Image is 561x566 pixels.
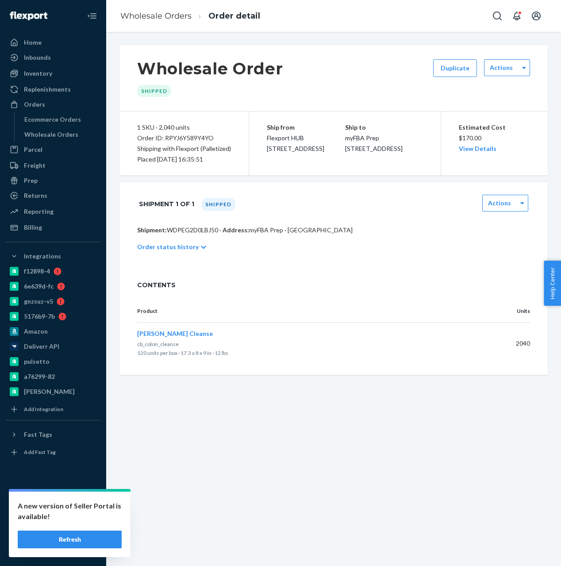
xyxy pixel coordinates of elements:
button: Close Navigation [83,7,101,25]
a: Home [5,35,101,50]
a: Ecommerce Orders [20,112,101,127]
a: gnzsuz-v5 [5,294,101,308]
div: Freight [24,161,46,170]
div: 5176b9-7b [24,312,55,321]
a: View Details [459,145,496,152]
a: Parcel [5,142,101,157]
button: Fast Tags [5,427,101,442]
div: 1 SKU · 2,040 units [137,122,231,133]
p: Order status history [137,243,199,251]
a: Settings [5,496,101,510]
span: [PERSON_NAME] Cleanse [137,330,213,337]
button: Duplicate [433,59,477,77]
a: Help Center [5,526,101,540]
div: pulsetto [24,357,50,366]
a: Add Fast Tag [5,445,101,459]
label: Actions [488,199,511,208]
a: 6e639d-fc [5,279,101,293]
span: cb_colon_cleanse [137,341,179,347]
div: f12898-4 [24,267,50,276]
p: WDPEG2D0LBJ50 · myFBA Prep · [GEOGRAPHIC_DATA] [137,226,530,235]
div: $170.00 [459,122,530,154]
div: Replenishments [24,85,71,94]
button: Open Search Box [488,7,506,25]
h1: Wholesale Order [137,59,283,78]
p: 120 units per box · 17.3 x 8 x 9 in · 12 lbs [137,349,479,358]
a: Add Integration [5,402,101,416]
div: Add Fast Tag [24,448,56,456]
button: Open notifications [508,7,526,25]
button: [PERSON_NAME] Cleanse [137,329,213,338]
div: Shipped [137,85,171,97]
span: myFBA Prep [STREET_ADDRESS] [345,134,403,152]
ol: breadcrumbs [113,3,267,29]
a: Inventory [5,66,101,81]
div: Shipped [201,198,235,211]
div: Amazon [24,327,48,336]
div: Billing [24,223,42,232]
a: Wholesale Orders [120,11,192,21]
button: Integrations [5,249,101,263]
div: Ecommerce Orders [24,115,81,124]
a: Wholesale Orders [20,127,101,142]
button: Talk to Support [5,511,101,525]
label: Actions [490,63,513,72]
a: Deliverr API [5,339,101,354]
h1: Shipment 1 of 1 [139,195,194,213]
a: Reporting [5,204,101,219]
p: Product [137,307,479,315]
p: Estimated Cost [459,122,530,133]
div: Deliverr API [24,342,59,351]
a: Freight [5,158,101,173]
div: Wholesale Orders [24,130,78,139]
a: Amazon [5,324,101,339]
div: Prep [24,176,38,185]
div: Placed [DATE] 16:35:51 [137,154,231,165]
a: Prep [5,173,101,188]
div: Integrations [24,252,61,261]
div: Inventory [24,69,52,78]
img: Flexport logo [10,12,47,20]
p: Shipping with Flexport (Palletized) [137,143,231,154]
span: Shipment: [137,226,167,234]
a: Billing [5,220,101,235]
p: Ship to [345,122,423,133]
p: Units [493,307,530,315]
p: Ship from [267,122,345,133]
button: Refresh [18,531,122,548]
a: Replenishments [5,82,101,96]
span: CONTENTS [137,281,530,289]
a: a76299-82 [5,370,101,384]
div: 6e639d-fc [24,282,54,291]
a: Returns [5,189,101,203]
p: A new version of Seller Portal is available! [18,501,122,522]
a: pulsetto [5,354,101,369]
div: Inbounds [24,53,51,62]
div: Returns [24,191,47,200]
div: [PERSON_NAME] [24,387,75,396]
a: f12898-4 [5,264,101,278]
div: Order ID: RPYJ6Y589Y4YO [137,133,231,143]
div: gnzsuz-v5 [24,297,53,306]
p: 2040 [493,339,530,348]
a: [PERSON_NAME] [5,385,101,399]
div: Reporting [24,207,54,216]
div: Fast Tags [24,430,52,439]
button: Help Center [544,261,561,306]
span: Address: [223,226,249,234]
a: Order detail [208,11,260,21]
button: Give Feedback [5,541,101,555]
div: Add Integration [24,405,63,413]
button: Open account menu [527,7,545,25]
span: Flexport HUB [STREET_ADDRESS] [267,134,324,152]
div: Parcel [24,145,42,154]
div: a76299-82 [24,372,55,381]
a: Orders [5,97,101,112]
div: Orders [24,100,45,109]
div: Home [24,38,42,47]
a: 5176b9-7b [5,309,101,323]
a: Inbounds [5,50,101,65]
